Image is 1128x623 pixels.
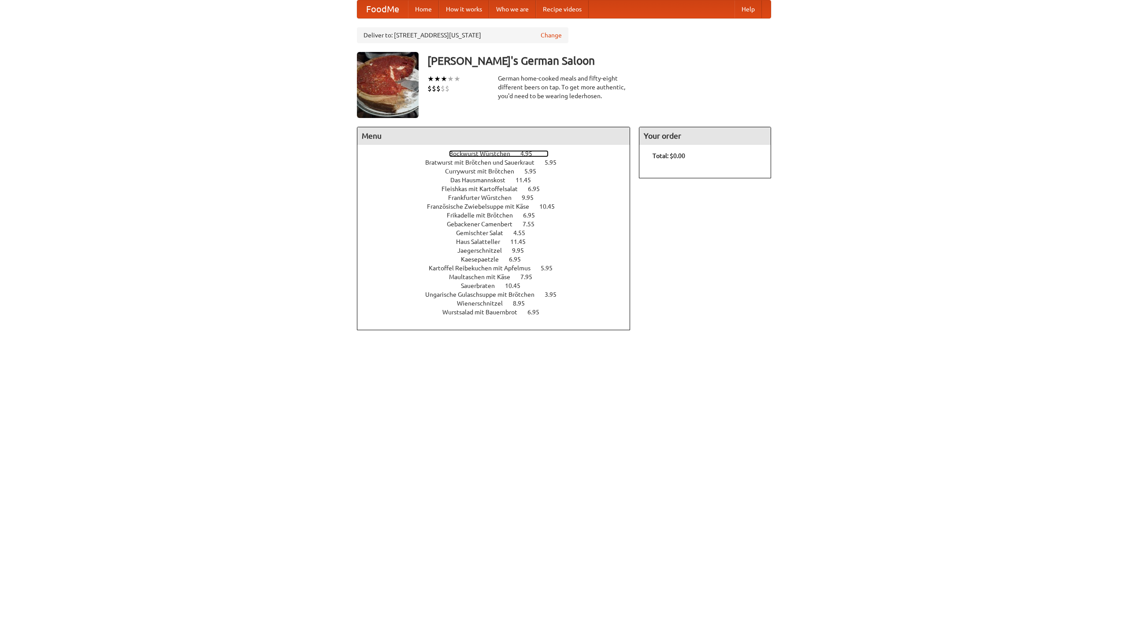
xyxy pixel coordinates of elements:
[536,0,589,18] a: Recipe videos
[457,300,541,307] a: Wienerschnitzel 8.95
[427,52,771,70] h3: [PERSON_NAME]'s German Saloon
[357,52,419,118] img: angular.jpg
[513,300,534,307] span: 8.95
[512,247,533,254] span: 9.95
[520,273,541,280] span: 7.95
[427,84,432,93] li: $
[541,31,562,40] a: Change
[489,0,536,18] a: Who we are
[456,229,512,236] span: Gemischter Salat
[449,273,519,280] span: Maultaschen mit Käse
[441,84,445,93] li: $
[427,74,434,84] li: ★
[653,152,685,159] b: Total: $0.00
[449,150,549,157] a: Bockwurst Würstchen 4.95
[427,203,538,210] span: Französische Zwiebelsuppe mit Käse
[442,185,556,192] a: Fleishkas mit Kartoffelsalat 6.95
[357,127,630,145] h4: Menu
[461,256,537,263] a: Kaesepaetzle 6.95
[447,74,454,84] li: ★
[639,127,771,145] h4: Your order
[439,0,489,18] a: How it works
[357,0,408,18] a: FoodMe
[541,265,561,272] span: 5.95
[461,282,537,289] a: Sauerbraten 10.45
[539,203,564,210] span: 10.45
[442,309,526,316] span: Wurstsalad mit Bauernbrot
[448,194,550,201] a: Frankfurter Würstchen 9.95
[427,203,571,210] a: Französische Zwiebelsuppe mit Käse 10.45
[449,273,549,280] a: Maultaschen mit Käse 7.95
[432,84,436,93] li: $
[516,177,540,184] span: 11.45
[454,74,460,84] li: ★
[523,212,544,219] span: 6.95
[447,212,551,219] a: Frikadelle mit Brötchen 6.95
[429,265,569,272] a: Kartoffel Reibekuchen mit Apfelmus 5.95
[425,159,573,166] a: Bratwurst mit Brötchen und Sauerkraut 5.95
[461,256,508,263] span: Kaesepaetzle
[457,300,512,307] span: Wienerschnitzel
[447,221,551,228] a: Gebackener Camenbert 7.55
[445,168,523,175] span: Currywurst mit Brötchen
[434,74,441,84] li: ★
[445,168,553,175] a: Currywurst mit Brötchen 5.95
[456,238,509,245] span: Haus Salatteller
[447,212,522,219] span: Frikadelle mit Brötchen
[425,291,573,298] a: Ungarische Gulaschsuppe mit Brötchen 3.95
[522,194,542,201] span: 9.95
[457,247,540,254] a: Jaegerschnitzel 9.95
[545,291,565,298] span: 3.95
[456,229,542,236] a: Gemischter Salat 4.55
[545,159,565,166] span: 5.95
[461,282,504,289] span: Sauerbraten
[509,256,530,263] span: 6.95
[505,282,529,289] span: 10.45
[735,0,762,18] a: Help
[513,229,534,236] span: 4.55
[425,159,543,166] span: Bratwurst mit Brötchen und Sauerkraut
[510,238,534,245] span: 11.45
[425,291,543,298] span: Ungarische Gulaschsuppe mit Brötchen
[523,221,543,228] span: 7.55
[447,221,521,228] span: Gebackener Camenbert
[445,84,449,93] li: $
[456,238,542,245] a: Haus Salatteller 11.45
[498,74,630,100] div: German home-cooked meals and fifty-eight different beers on tap. To get more authentic, you'd nee...
[457,247,511,254] span: Jaegerschnitzel
[442,185,527,192] span: Fleishkas mit Kartoffelsalat
[527,309,548,316] span: 6.95
[524,168,545,175] span: 5.95
[449,150,519,157] span: Bockwurst Würstchen
[448,194,520,201] span: Frankfurter Würstchen
[450,177,547,184] a: Das Hausmannskost 11.45
[450,177,514,184] span: Das Hausmannskost
[429,265,539,272] span: Kartoffel Reibekuchen mit Apfelmus
[520,150,541,157] span: 4.95
[528,185,549,192] span: 6.95
[442,309,556,316] a: Wurstsalad mit Bauernbrot 6.95
[408,0,439,18] a: Home
[357,27,568,43] div: Deliver to: [STREET_ADDRESS][US_STATE]
[441,74,447,84] li: ★
[436,84,441,93] li: $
